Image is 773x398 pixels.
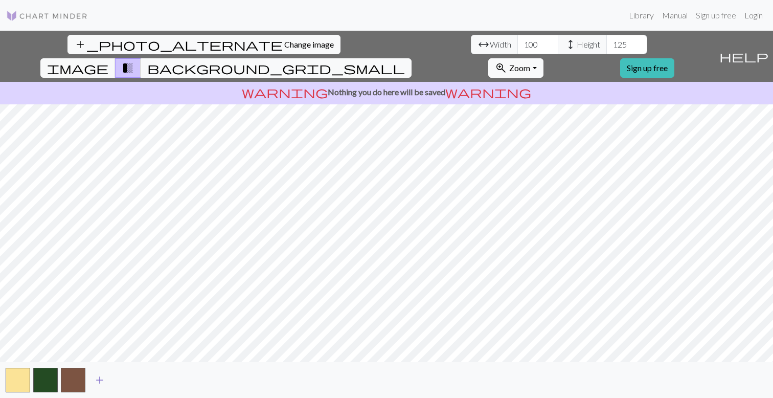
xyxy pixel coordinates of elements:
span: warning [242,85,328,99]
button: Change image [67,35,340,54]
a: Library [625,5,658,26]
a: Sign up free [620,58,674,78]
span: add [94,373,106,387]
span: add_photo_alternate [74,37,283,52]
span: zoom_in [495,61,507,75]
img: Logo [6,10,88,22]
span: image [47,61,108,75]
span: Height [577,38,600,51]
span: help [719,49,768,63]
a: Sign up free [692,5,740,26]
span: warning [445,85,531,99]
button: Help [715,31,773,82]
span: background_grid_small [147,61,405,75]
span: Width [490,38,511,51]
span: height [564,37,577,52]
a: Login [740,5,767,26]
button: Zoom [488,58,543,78]
span: Change image [284,39,334,49]
span: Zoom [509,63,530,73]
span: arrow_range [478,37,490,52]
span: transition_fade [122,61,134,75]
p: Nothing you do here will be saved [4,86,769,98]
button: Add color [87,370,112,390]
a: Manual [658,5,692,26]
